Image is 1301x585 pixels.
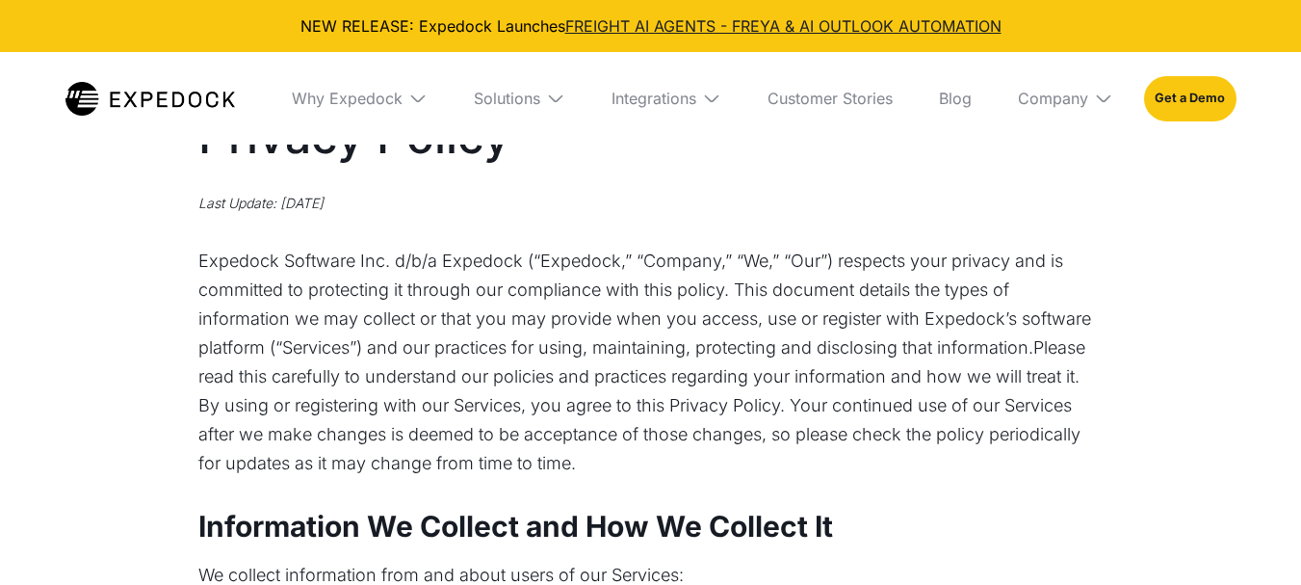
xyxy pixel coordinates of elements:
[198,247,1104,478] p: Expedock Software Inc. d/b/a Expedock (“Expedock,” “Company,” “We,” “Our”) respects your privacy ...
[198,195,324,211] em: Last Update: [DATE]
[752,52,908,145] a: Customer Stories
[198,509,833,544] strong: Information We Collect and How We Collect It
[15,15,1286,37] div: NEW RELEASE: Expedock Launches
[924,52,987,145] a: Blog
[565,16,1002,36] a: FREIGHT AI AGENTS - FREYA & AI OUTLOOK AUTOMATION
[474,89,540,108] div: Solutions
[1144,76,1236,120] a: Get a Demo
[611,89,696,108] div: Integrations
[198,566,1104,585] div: We collect information from and about users of our Services:
[1018,89,1088,108] div: Company
[292,89,403,108] div: Why Expedock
